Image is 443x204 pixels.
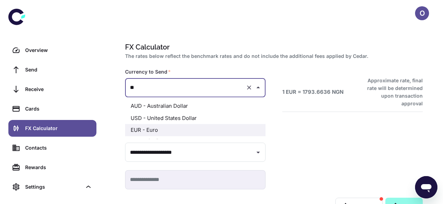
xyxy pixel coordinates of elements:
div: Send [25,66,92,74]
a: Send [8,61,96,78]
button: O [415,6,429,20]
div: Rewards [25,164,92,171]
a: Overview [8,42,96,59]
h6: 1 EUR = 1793.6636 NGN [282,88,343,96]
div: Settings [8,179,96,195]
a: Contacts [8,139,96,156]
div: FX Calculator [25,124,92,132]
div: Settings [25,183,82,191]
label: Currency to Send [125,68,171,75]
h1: FX Calculator [125,42,420,52]
div: Overview [25,46,92,54]
li: USD - United States Dollar [125,112,266,124]
iframe: Button to launch messaging window [415,176,437,198]
li: AUD - Australian Dollar [125,100,266,112]
a: FX Calculator [8,120,96,137]
a: Receive [8,81,96,98]
button: Close [253,83,263,92]
a: Cards [8,100,96,117]
button: Open [253,148,263,157]
li: EUR - Euro [125,124,266,136]
div: Contacts [25,144,92,152]
div: Receive [25,85,92,93]
button: Clear [244,83,254,92]
a: Rewards [8,159,96,176]
div: Cards [25,105,92,113]
h6: Approximate rate, final rate will be determined upon transaction approval [360,77,423,107]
